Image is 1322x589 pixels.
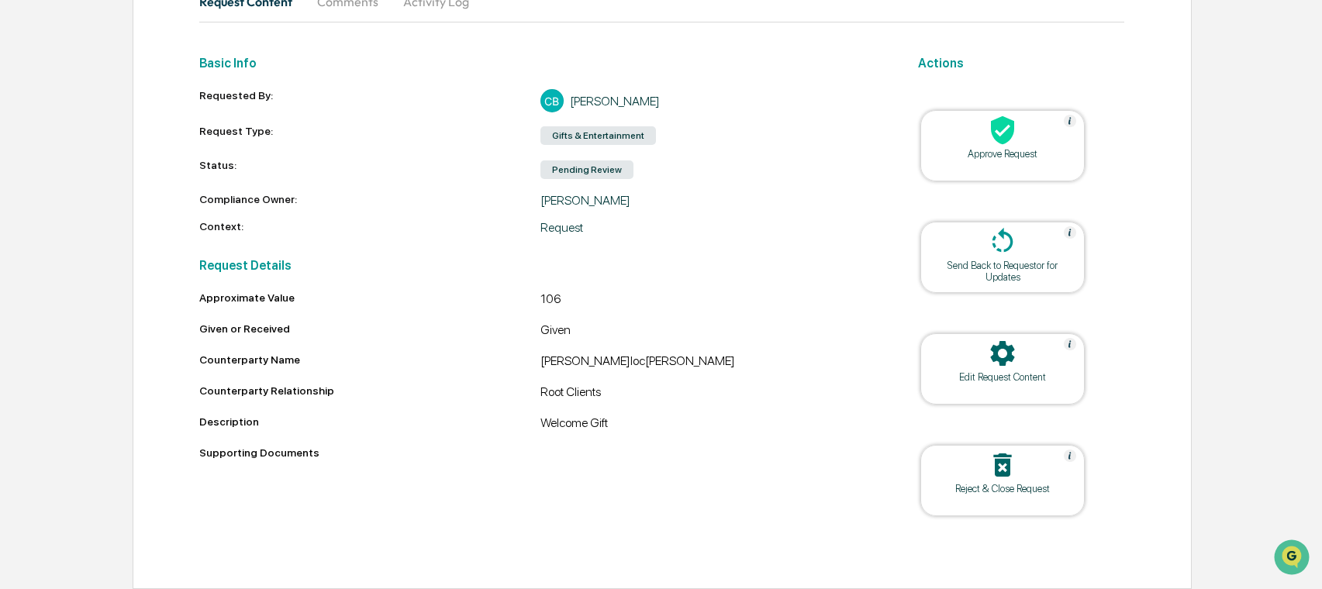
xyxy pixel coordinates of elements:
[540,322,882,341] div: Given
[540,384,882,403] div: Root Clients
[570,94,660,108] div: [PERSON_NAME]
[540,415,882,434] div: Welcome Gift
[933,260,1072,283] div: Send Back to Requestor for Updates
[199,291,540,304] div: Approximate Value
[31,275,100,291] span: Preclearance
[933,371,1072,383] div: Edit Request Content
[540,291,882,310] div: 106
[199,159,540,181] div: Status:
[199,258,882,273] h2: Request Details
[16,277,28,289] div: 🖐️
[70,119,254,134] div: Start new chat
[199,193,540,208] div: Compliance Owner:
[199,384,540,397] div: Counterparty Relationship
[33,119,60,146] img: 4531339965365_218c74b014194aa58b9b_72.jpg
[540,160,633,179] div: Pending Review
[48,211,126,223] span: [PERSON_NAME]
[16,172,104,184] div: Past conversations
[128,275,192,291] span: Attestations
[16,196,40,221] img: Gabrielle Rosser
[154,343,188,354] span: Pylon
[1064,226,1076,239] img: Help
[129,211,134,223] span: •
[199,446,882,459] div: Supporting Documents
[109,342,188,354] a: Powered byPylon
[199,415,540,428] div: Description
[540,220,882,235] div: Request
[31,305,98,320] span: Data Lookup
[112,277,125,289] div: 🗄️
[540,193,882,208] div: [PERSON_NAME]
[540,89,564,112] div: CB
[933,483,1072,494] div: Reject & Close Request
[199,353,540,366] div: Counterparty Name
[106,269,198,297] a: 🗄️Attestations
[540,126,656,145] div: Gifts & Entertainment
[918,56,1124,71] h2: Actions
[70,134,213,146] div: We're available if you need us!
[540,353,882,372] div: [PERSON_NAME]loc[PERSON_NAME]
[1064,449,1076,462] img: Help
[9,298,104,326] a: 🔎Data Lookup
[1272,538,1314,580] iframe: Open customer support
[137,211,203,223] span: [DATE] [DATE]
[199,89,540,112] div: Requested By:
[1064,115,1076,127] img: Help
[240,169,282,188] button: See all
[9,269,106,297] a: 🖐️Preclearance
[16,33,282,57] p: How can we help?
[199,322,540,335] div: Given or Received
[199,220,540,235] div: Context:
[199,56,882,71] h2: Basic Info
[933,148,1072,160] div: Approve Request
[199,125,540,146] div: Request Type:
[264,123,282,142] button: Start new chat
[16,119,43,146] img: 1746055101610-c473b297-6a78-478c-a979-82029cc54cd1
[1064,338,1076,350] img: Help
[16,306,28,319] div: 🔎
